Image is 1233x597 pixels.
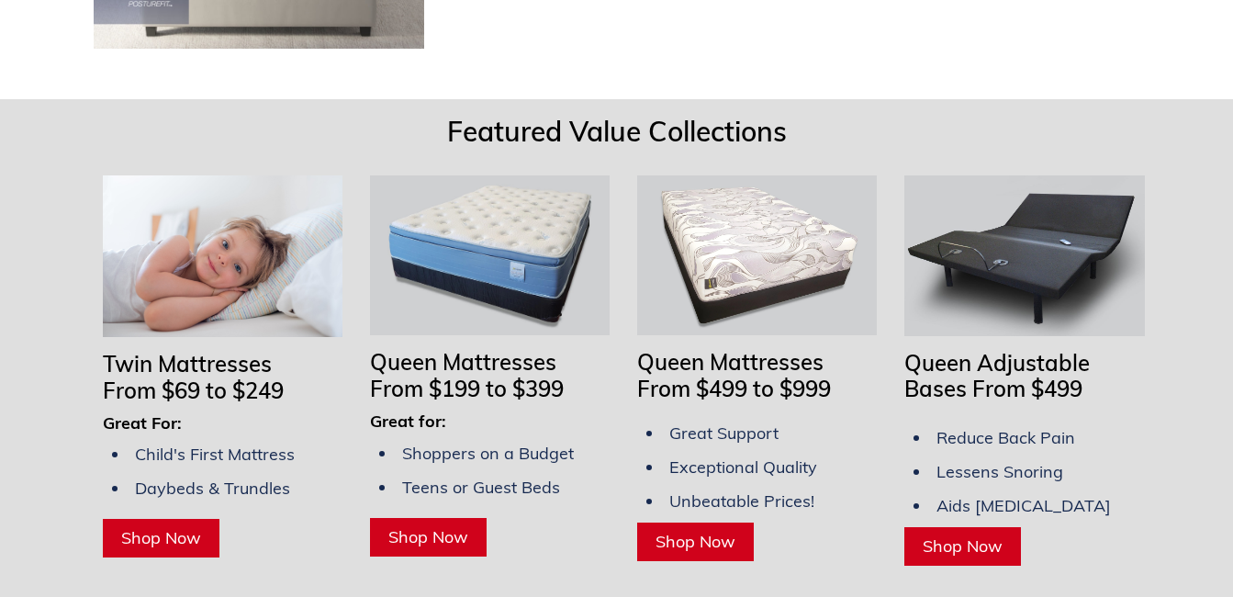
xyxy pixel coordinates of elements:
img: Twin Mattresses From $69 to $169 [103,175,342,337]
span: Reduce Back Pain [936,427,1075,448]
span: Shop Now [923,535,1003,557]
span: Featured Value Collections [447,114,787,149]
span: Twin Mattresses [103,350,272,377]
span: Shop Now [656,531,735,552]
span: Queen Adjustable Bases From $499 [904,349,1090,403]
a: Shop Now [904,527,1021,566]
span: Aids [MEDICAL_DATA] [936,495,1111,516]
a: Shop Now [637,523,754,561]
span: Queen Mattresses [370,348,556,376]
span: Daybeds & Trundles [135,478,290,499]
span: Great For: [103,412,182,434]
span: Unbeatable Prices! [669,490,814,512]
span: From $69 to $249 [103,377,284,404]
span: From $199 to $399 [370,375,564,402]
img: Queen Mattresses From $449 to $949 [637,175,877,335]
span: Child's First Mattress [135,444,295,465]
span: Shop Now [388,526,468,547]
img: Adjustable Bases Starting at $379 [904,175,1144,335]
span: Shoppers on a Budget [402,443,574,464]
span: Lessens Snoring [936,461,1063,482]
a: Shop Now [370,518,487,557]
span: From $499 to $999 [637,375,831,402]
span: Shop Now [121,527,201,548]
span: Teens or Guest Beds [402,477,560,498]
span: Great Support [669,422,779,444]
span: Exceptional Quality [669,456,817,478]
a: Shop Now [103,519,219,558]
img: Queen Mattresses From $199 to $349 [370,175,610,335]
span: Great for: [370,411,446,432]
span: Queen Mattresses [637,348,824,376]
